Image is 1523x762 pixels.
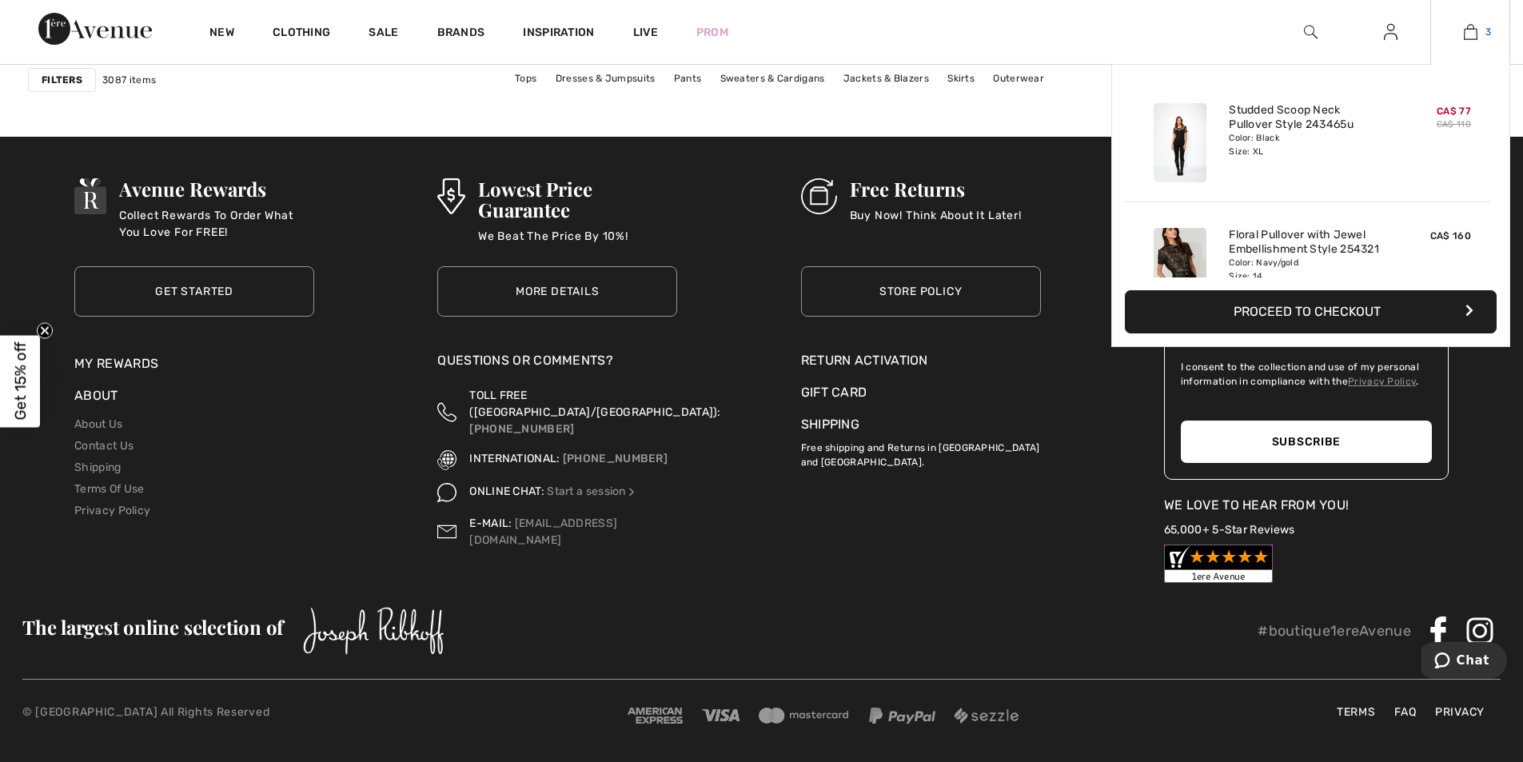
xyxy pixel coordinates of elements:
span: CA$ 77 [1437,106,1471,117]
a: Start a session [547,485,637,498]
span: ONLINE CHAT: [469,485,544,498]
button: Proceed to Checkout [1125,290,1497,333]
span: 3 [1485,25,1491,39]
a: Floral Pullover with Jewel Embellishment Style 254321 [1229,228,1386,257]
iframe: Opens a widget where you can chat to one of our agents [1421,642,1507,682]
img: 1ère Avenue [38,13,152,45]
a: Terms Of Use [74,482,145,496]
a: Privacy [1427,704,1493,720]
a: 65,000+ 5-Star Reviews [1164,523,1295,537]
a: Brands [437,26,485,42]
img: International [437,450,457,469]
span: Inspiration [523,26,594,42]
img: Sezzle [955,708,1019,724]
strong: Filters [42,73,82,87]
a: Clothing [273,26,330,42]
img: Joseph Ribkoff [303,607,445,655]
p: Free shipping and Returns in [GEOGRAPHIC_DATA] and [GEOGRAPHIC_DATA]. [801,434,1041,469]
a: Gift Card [801,383,1041,402]
a: Sign In [1371,22,1410,42]
button: Close teaser [37,322,53,338]
img: Facebook [1424,616,1453,645]
a: [PHONE_NUMBER] [469,422,574,436]
p: #boutique1ereAvenue [1258,620,1411,642]
s: CA$ 110 [1437,119,1471,130]
img: Instagram [1465,616,1494,645]
a: New [209,26,234,42]
div: Color: Navy/gold Size: 14 [1229,257,1386,282]
a: Shipping [74,461,121,474]
span: INTERNATIONAL: [469,452,560,465]
button: Subscribe [1181,421,1432,463]
a: Jackets & Blazers [835,68,937,89]
span: TOLL FREE ([GEOGRAPHIC_DATA]/[GEOGRAPHIC_DATA]): [469,389,720,419]
a: Return Activation [801,351,1041,370]
a: Get Started [74,266,314,317]
a: Sale [369,26,398,42]
img: Toll Free (Canada/US) [437,387,457,437]
label: I consent to the collection and use of my personal information in compliance with the . [1181,360,1432,389]
a: Tops [507,68,544,89]
img: My Bag [1464,22,1477,42]
div: About [74,386,314,413]
a: 3 [1431,22,1509,42]
a: Privacy Policy [74,504,150,517]
p: Collect Rewards To Order What You Love For FREE! [119,207,314,239]
img: Studded Scoop Neck Pullover Style 243465u [1154,103,1206,182]
img: Floral Pullover with Jewel Embellishment Style 254321 [1154,228,1206,307]
img: Online Chat [626,486,637,497]
h3: Free Returns [850,178,1022,199]
img: search the website [1304,22,1318,42]
a: Outerwear [985,68,1052,89]
img: Avenue Rewards [74,178,106,214]
a: Store Policy [801,266,1041,317]
a: Contact Us [74,439,134,453]
h3: Avenue Rewards [119,178,314,199]
img: Online Chat [437,483,457,502]
a: Sweaters & Cardigans [712,68,833,89]
div: We Love To Hear From You! [1164,496,1449,515]
img: Visa [702,709,739,721]
a: Terms [1329,704,1384,720]
a: Dresses & Jumpsuits [548,68,664,89]
span: E-MAIL: [469,517,512,530]
img: Paypal [869,708,935,724]
img: Customer Reviews [1164,545,1273,583]
a: Skirts [939,68,983,89]
a: [PHONE_NUMBER] [563,452,668,465]
a: About Us [74,417,122,431]
img: Lowest Price Guarantee [437,178,464,214]
a: My Rewards [74,356,158,371]
span: Get 15% off [11,342,30,421]
a: Live [633,24,658,41]
a: [EMAIL_ADDRESS][DOMAIN_NAME] [469,517,617,547]
a: Pants [666,68,710,89]
span: The largest online selection of [22,614,283,640]
p: Buy Now! Think About It Later! [850,207,1022,239]
a: Privacy Policy [1348,376,1416,387]
div: Color: Black Size: XL [1229,132,1386,158]
a: Studded Scoop Neck Pullover Style 243465u [1229,103,1386,132]
a: More Details [437,266,677,317]
span: 3087 items [102,73,156,87]
p: © [GEOGRAPHIC_DATA] All Rights Reserved [22,704,515,720]
div: Questions or Comments? [437,351,677,378]
img: My Info [1384,22,1397,42]
p: We Beat The Price By 10%! [478,228,678,260]
img: Mastercard [759,708,850,724]
span: CA$ 160 [1430,230,1471,241]
img: Free Returns [801,178,837,214]
img: Contact us [437,515,457,549]
a: Prom [696,24,728,41]
a: FAQ [1386,704,1424,720]
a: Shipping [801,417,859,432]
h3: Lowest Price Guarantee [478,178,678,220]
img: Amex [628,708,683,724]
